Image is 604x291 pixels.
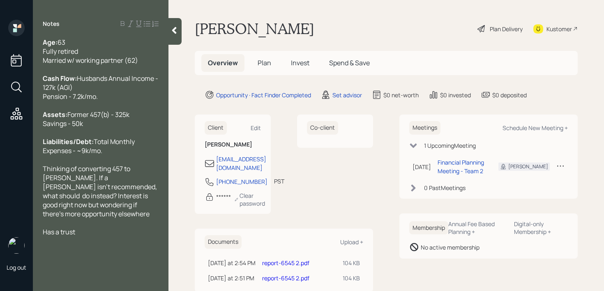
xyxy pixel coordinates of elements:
[216,91,311,99] div: Opportunity · Fact Finder Completed
[208,259,256,267] div: [DATE] at 2:54 PM
[208,58,238,67] span: Overview
[424,183,466,192] div: 0 Past Meeting s
[262,259,309,267] a: report-6545 2.pdf
[234,192,267,207] div: Clear password
[340,238,363,246] div: Upload +
[8,237,25,254] img: retirable_logo.png
[508,163,548,170] div: [PERSON_NAME]
[424,141,476,150] div: 1 Upcoming Meeting
[307,121,338,135] h6: Co-client
[43,74,159,101] span: Husbands Annual Income - 127k (AGI) Pension - 7.2k/mo.
[546,25,572,33] div: Kustomer
[438,158,485,175] div: Financial Planning Meeting - Team 2
[43,110,129,128] span: Former 457(b) - 325k Savings - 50k
[43,110,67,119] span: Assets:
[274,177,284,186] div: PST
[383,91,419,99] div: $0 net-worth
[492,91,527,99] div: $0 deposited
[490,25,523,33] div: Plan Delivery
[7,264,26,271] div: Log out
[43,164,158,218] span: Thinking of converting 457 to [PERSON_NAME]. If a [PERSON_NAME] isn't recommended, what should do...
[329,58,370,67] span: Spend & Save
[216,177,267,186] div: [PHONE_NUMBER]
[421,243,480,252] div: No active membership
[43,137,94,146] span: Liabilities/Debt:
[43,38,58,47] span: Age:
[514,220,568,236] div: Digital-only Membership +
[343,259,360,267] div: 104 KB
[503,124,568,132] div: Schedule New Meeting +
[343,274,360,282] div: 104 KB
[291,58,309,67] span: Invest
[251,124,261,132] div: Edit
[413,163,431,171] div: [DATE]
[205,141,261,148] h6: [PERSON_NAME]
[43,227,75,236] span: Has a trust
[195,20,314,38] h1: [PERSON_NAME]
[43,74,77,83] span: Cash Flow:
[409,221,448,235] h6: Membership
[448,220,507,236] div: Annual Fee Based Planning +
[205,235,242,249] h6: Documents
[43,20,60,28] label: Notes
[262,274,309,282] a: report-6545 2.pdf
[205,121,227,135] h6: Client
[440,91,471,99] div: $0 invested
[216,155,266,172] div: [EMAIL_ADDRESS][DOMAIN_NAME]
[409,121,440,135] h6: Meetings
[208,274,256,282] div: [DATE] at 2:51 PM
[258,58,271,67] span: Plan
[43,38,138,65] span: 63 Fully retired Married w/ working partner (62)
[43,137,136,155] span: Total Monthly Expenses - ~9k/mo.
[332,91,362,99] div: Set advisor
